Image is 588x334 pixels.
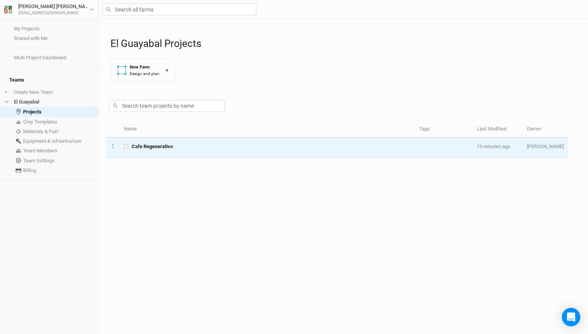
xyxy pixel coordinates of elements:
[130,64,159,70] div: New Farm
[18,3,90,10] div: [PERSON_NAME] [PERSON_NAME]
[132,143,173,150] span: Cafe Regenerativo
[5,89,7,95] span: +
[5,72,94,88] h4: Teams
[527,144,564,149] span: gregory@regen.network
[4,2,94,16] button: [PERSON_NAME] [PERSON_NAME][EMAIL_ADDRESS][DOMAIN_NAME]
[110,38,580,50] h1: El Guayabal Projects
[130,71,159,77] div: Design and plan
[165,66,169,74] div: +
[120,121,415,138] th: Name
[18,10,90,16] div: [EMAIL_ADDRESS][DOMAIN_NAME]
[415,121,473,138] th: Tags
[110,59,175,82] button: New FarmDesign and plan+
[102,3,256,15] input: Search all farms
[473,121,523,138] th: Last Modified
[477,144,510,149] span: Oct 14, 2025 3:57 PM
[109,100,225,112] input: Search team projects by name
[523,121,568,138] th: Owner
[562,308,580,326] div: Open Intercom Messenger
